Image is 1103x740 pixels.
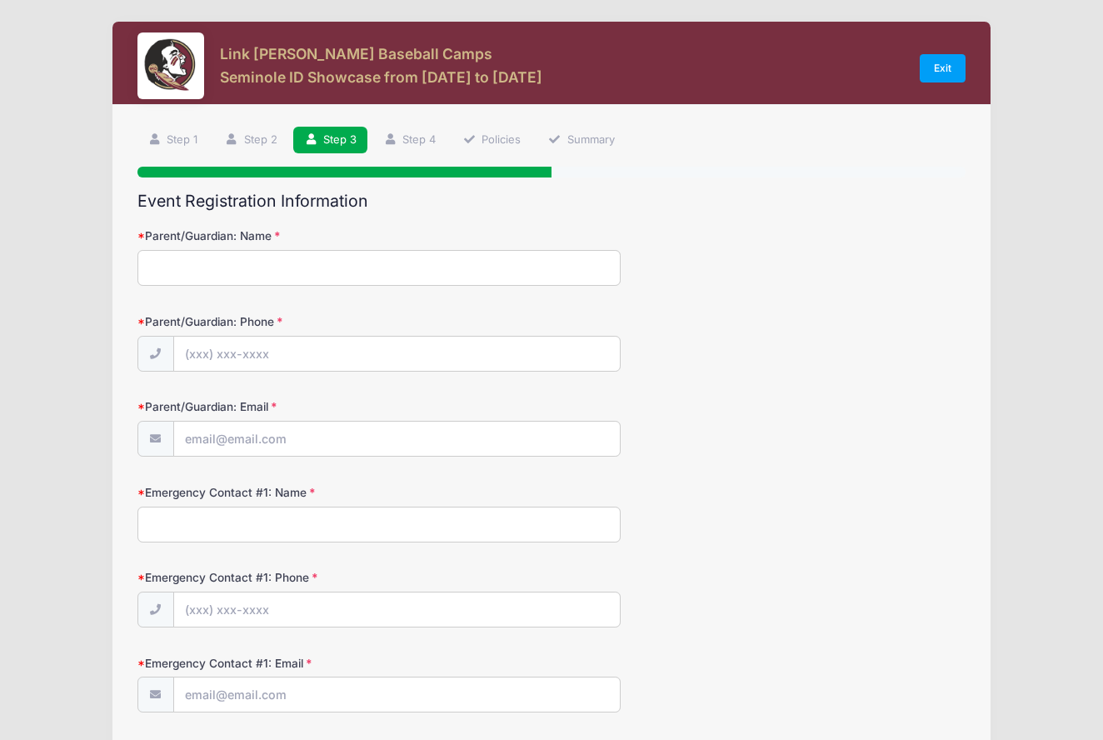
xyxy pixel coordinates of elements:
[137,313,414,330] label: Parent/Guardian: Phone
[137,227,414,244] label: Parent/Guardian: Name
[372,127,447,154] a: Step 4
[137,484,414,501] label: Emergency Contact #1: Name
[173,592,621,627] input: (xxx) xxx-xxxx
[220,68,542,86] h3: Seminole ID Showcase from [DATE] to [DATE]
[214,127,288,154] a: Step 2
[137,398,414,415] label: Parent/Guardian: Email
[137,192,966,211] h2: Event Registration Information
[293,127,367,154] a: Step 3
[173,677,621,712] input: email@email.com
[137,655,414,672] label: Emergency Contact #1: Email
[173,421,621,457] input: email@email.com
[537,127,626,154] a: Summary
[220,45,542,62] h3: Link [PERSON_NAME] Baseball Camps
[137,127,209,154] a: Step 1
[452,127,532,154] a: Policies
[173,336,621,372] input: (xxx) xxx-xxxx
[920,54,966,82] a: Exit
[137,569,414,586] label: Emergency Contact #1: Phone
